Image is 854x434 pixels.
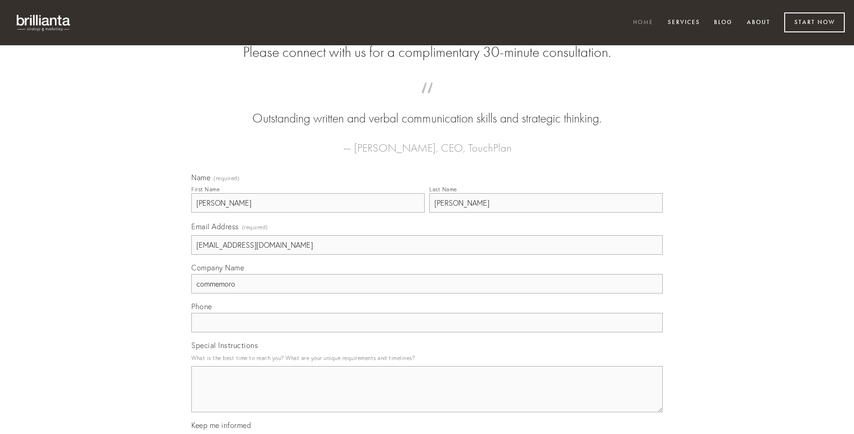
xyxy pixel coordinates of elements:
[191,341,258,350] span: Special Instructions
[206,128,648,157] figcaption: — [PERSON_NAME], CEO, TouchPlan
[708,15,738,31] a: Blog
[662,15,706,31] a: Services
[213,176,239,181] span: (required)
[784,12,845,32] a: Start Now
[206,92,648,128] blockquote: Outstanding written and verbal communication skills and strategic thinking.
[191,222,239,231] span: Email Address
[191,421,251,430] span: Keep me informed
[191,263,244,272] span: Company Name
[191,173,210,182] span: Name
[206,92,648,110] span: “
[9,9,79,36] img: brillianta - research, strategy, marketing
[429,186,457,193] div: Last Name
[627,15,659,31] a: Home
[191,186,220,193] div: First Name
[242,221,268,233] span: (required)
[741,15,776,31] a: About
[191,352,663,364] p: What is the best time to reach you? What are your unique requirements and timelines?
[191,302,212,311] span: Phone
[191,43,663,61] h2: Please connect with us for a complimentary 30-minute consultation.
